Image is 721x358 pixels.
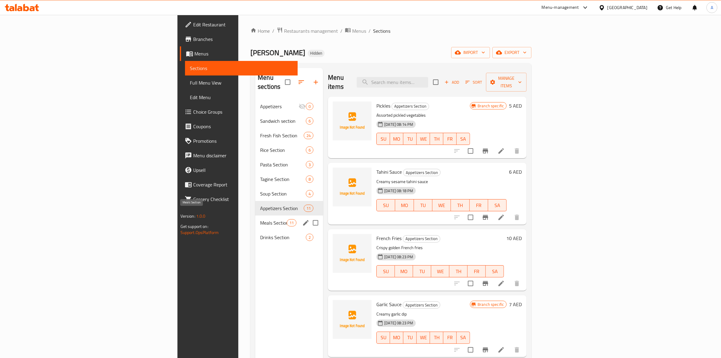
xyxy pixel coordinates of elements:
[180,32,298,46] a: Branches
[509,102,522,110] h6: 5 AED
[406,135,414,143] span: TU
[306,191,313,197] span: 4
[413,265,431,277] button: TU
[506,234,522,243] h6: 10 AED
[430,133,443,145] button: TH
[498,147,505,155] a: Edit menu item
[392,135,401,143] span: MO
[403,235,440,242] span: Appetizers Section
[416,201,430,210] span: TU
[306,176,313,182] span: 8
[417,332,430,344] button: WE
[417,133,430,145] button: WE
[260,190,306,197] div: Soup Section
[464,277,477,290] span: Select to update
[457,133,470,145] button: SA
[431,265,449,277] button: WE
[304,132,313,139] div: items
[180,119,298,134] a: Coupons
[492,47,531,58] button: export
[442,78,461,87] span: Add item
[465,79,482,86] span: Sort
[306,234,313,241] div: items
[472,201,486,210] span: FR
[443,133,457,145] button: FR
[392,333,401,342] span: MO
[488,199,507,211] button: SA
[443,332,457,344] button: FR
[304,206,313,211] span: 11
[510,343,524,357] button: delete
[459,333,468,342] span: SA
[498,280,505,287] a: Edit menu item
[180,163,298,177] a: Upsell
[194,50,293,57] span: Menus
[376,101,390,110] span: Pickles
[306,162,313,168] span: 3
[392,103,429,110] span: Appetizers Section
[403,169,441,176] div: Appetizers Section
[475,103,506,109] span: Branch specific
[309,75,323,89] button: Add section
[509,168,522,176] h6: 6 AED
[478,144,493,158] button: Branch-specific-item
[306,190,313,197] div: items
[452,267,465,276] span: TH
[284,27,338,35] span: Restaurants management
[403,332,417,344] button: TU
[390,133,403,145] button: MO
[373,27,390,35] span: Sections
[185,90,298,105] a: Edit Menu
[449,265,468,277] button: TH
[333,234,372,273] img: French Fries
[340,27,342,35] li: /
[180,192,298,206] a: Grocery Checklist
[379,267,392,276] span: SU
[376,133,390,145] button: SU
[491,75,522,90] span: Manage items
[306,235,313,240] span: 2
[260,234,306,241] span: Drinks Section
[260,103,299,110] div: Appetizers
[406,333,414,342] span: TU
[255,99,323,114] div: Appetizers0
[711,4,713,11] span: A
[260,161,306,168] span: Pasta Section
[379,333,388,342] span: SU
[442,78,461,87] button: Add
[376,310,470,318] p: Creamy garlic dip
[470,199,488,211] button: FR
[260,176,306,183] div: Tagine Section
[180,222,208,230] span: Get support on:
[333,102,372,140] img: Pickles
[287,219,296,226] div: items
[607,4,647,11] div: [GEOGRAPHIC_DATA]
[255,216,323,230] div: Meals Section11edit
[180,229,219,236] a: Support.OpsPlatform
[475,302,506,307] span: Branch specific
[382,122,415,127] span: [DATE] 08:14 PM
[180,134,298,148] a: Promotions
[255,201,323,216] div: Appetizers Section11
[542,4,579,11] div: Menu-management
[255,157,323,172] div: Pasta Section3
[461,78,486,87] span: Sort items
[193,181,293,188] span: Coverage Report
[260,205,304,212] div: Appetizers Section
[459,135,468,143] span: SA
[308,51,325,56] span: Hidden
[357,77,428,88] input: search
[397,267,411,276] span: MO
[478,276,493,291] button: Branch-specific-item
[260,132,304,139] span: Fresh Fish Section
[255,128,323,143] div: Fresh Fish Section24
[260,146,306,154] span: Rice Section
[432,199,451,211] button: WE
[306,104,313,109] span: 0
[193,108,293,115] span: Choice Groups
[180,46,298,61] a: Menus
